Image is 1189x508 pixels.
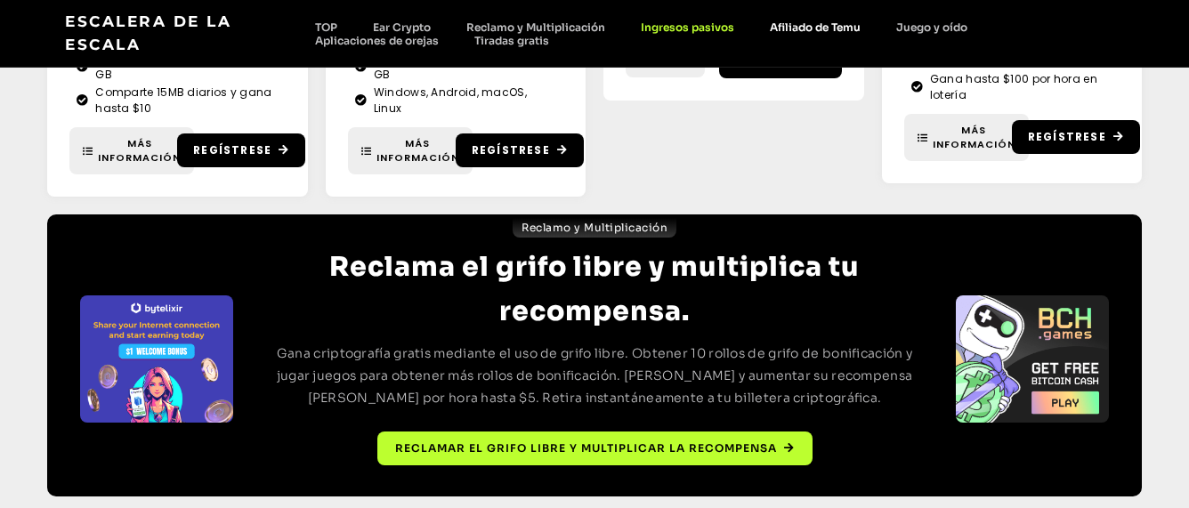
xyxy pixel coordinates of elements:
[395,440,777,456] span: Reclamar el grifo libre y multiplicar la recompensa
[457,34,567,47] a: Tiradas gratis
[904,114,1029,161] a: Más información
[623,20,752,34] a: Ingresos pasivos
[297,34,457,47] a: Aplicaciones de orejas
[193,142,271,158] span: Regístrese
[65,12,231,53] a: Escalera de la escala
[369,85,556,117] span: Windows, Android, macOS, Linux
[752,20,878,34] a: Afiliado de Temu
[449,20,623,34] a: Reclamo y Multiplicación
[297,20,1124,47] nav: Menú
[456,133,584,167] a: Regístrese
[1012,120,1140,154] a: Regístrese
[926,71,1112,103] span: Gana hasta $100 por hora en lotería
[266,245,923,334] h2: Reclama el grifo libre y multiplica tu recompensa.
[177,133,305,167] a: Regístrese
[522,220,667,236] span: Reclamo y Multiplicación
[266,343,923,409] p: Gana criptografía gratis mediante el uso de grifo libre. Obtener 10 rollos de grifo de bonificaci...
[472,142,550,158] span: Regístrese
[297,20,355,34] a: TOP
[878,20,985,34] a: Juego y oído
[69,127,194,174] a: Más información
[933,123,1015,152] span: Más información
[1028,129,1106,145] span: Regístrese
[355,20,449,34] a: Ear Crypto
[348,127,473,174] a: Más información
[513,218,676,238] a: Reclamo y Multiplicación
[91,85,278,117] span: Comparte 15MB diarios y gana hasta $10
[98,136,181,165] span: Más información
[376,136,459,165] span: Más información
[377,431,813,465] a: Reclamar el grifo libre y multiplicar la recompensa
